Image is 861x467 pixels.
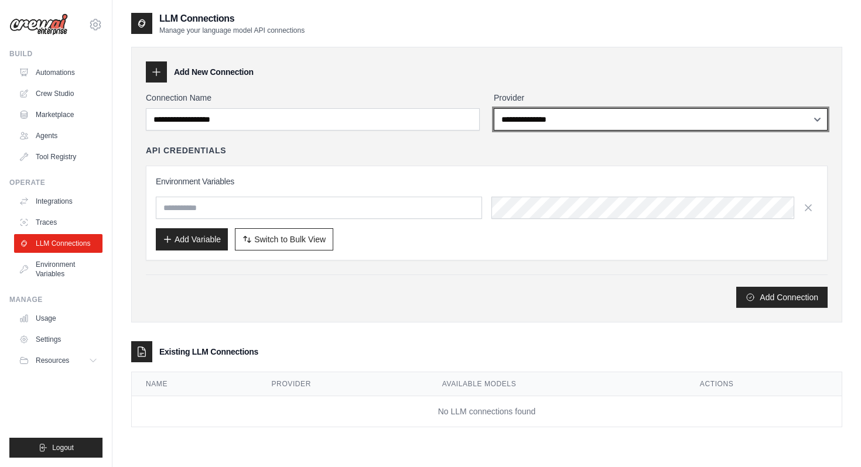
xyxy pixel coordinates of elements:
span: Logout [52,443,74,452]
h4: API Credentials [146,145,226,156]
h3: Environment Variables [156,176,818,187]
a: Integrations [14,192,102,211]
a: Agents [14,126,102,145]
th: Actions [686,372,842,396]
a: Tool Registry [14,147,102,166]
h3: Add New Connection [174,66,254,78]
h3: Existing LLM Connections [159,346,258,358]
div: Operate [9,178,102,187]
th: Name [132,372,258,396]
div: Build [9,49,102,59]
a: Automations [14,63,102,82]
th: Available Models [428,372,686,396]
button: Logout [9,438,102,458]
a: Settings [14,330,102,349]
span: Resources [36,356,69,365]
td: No LLM connections found [132,396,842,427]
label: Provider [494,92,828,104]
a: Traces [14,213,102,232]
a: LLM Connections [14,234,102,253]
h2: LLM Connections [159,12,305,26]
a: Environment Variables [14,255,102,283]
a: Marketplace [14,105,102,124]
a: Crew Studio [14,84,102,103]
button: Add Variable [156,228,228,250]
th: Provider [258,372,428,396]
label: Connection Name [146,92,480,104]
p: Manage your language model API connections [159,26,305,35]
img: Logo [9,13,68,36]
button: Add Connection [736,287,828,308]
button: Switch to Bulk View [235,228,333,250]
div: Manage [9,295,102,304]
span: Switch to Bulk View [254,233,326,245]
a: Usage [14,309,102,328]
button: Resources [14,351,102,370]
